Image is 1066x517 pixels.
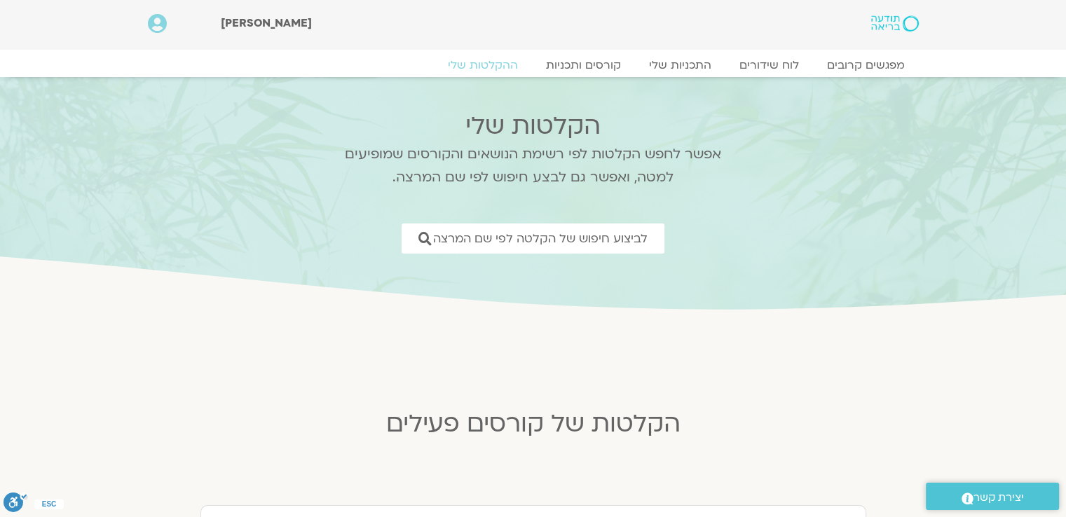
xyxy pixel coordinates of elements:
a: מפגשים קרובים [813,58,919,72]
h2: הקלטות של קורסים פעילים [190,410,877,438]
a: יצירת קשר [926,483,1059,510]
a: לביצוע חיפוש של הקלטה לפי שם המרצה [402,223,664,254]
span: יצירת קשר [973,488,1024,507]
p: אפשר לחפש הקלטות לפי רשימת הנושאים והקורסים שמופיעים למטה, ואפשר גם לבצע חיפוש לפי שם המרצה. [327,143,740,189]
a: לוח שידורים [725,58,813,72]
a: התכניות שלי [635,58,725,72]
a: קורסים ותכניות [532,58,635,72]
span: לביצוע חיפוש של הקלטה לפי שם המרצה [433,232,648,245]
nav: Menu [148,58,919,72]
h2: הקלטות שלי [327,112,740,140]
span: [PERSON_NAME] [221,15,312,31]
a: ההקלטות שלי [434,58,532,72]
